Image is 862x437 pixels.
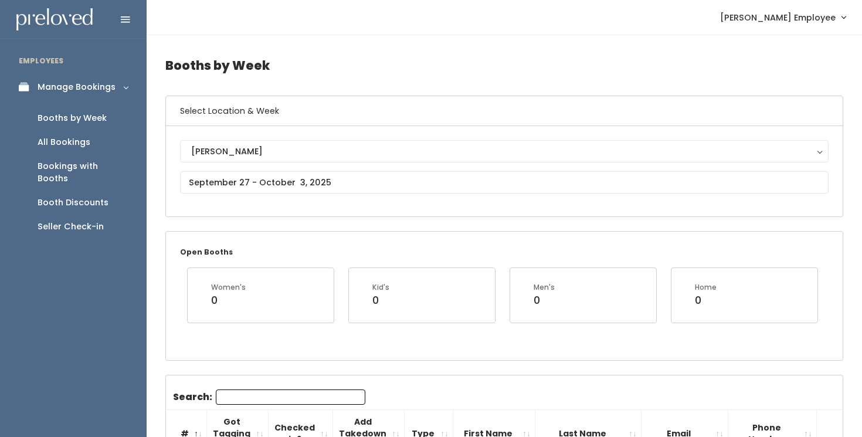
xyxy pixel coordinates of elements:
input: Search: [216,389,365,405]
a: [PERSON_NAME] Employee [708,5,857,30]
div: 0 [211,293,246,308]
button: [PERSON_NAME] [180,140,829,162]
div: Kid's [372,282,389,293]
div: Manage Bookings [38,81,116,93]
h4: Booths by Week [165,49,843,82]
small: Open Booths [180,247,233,257]
label: Search: [173,389,365,405]
div: Booths by Week [38,112,107,124]
div: Women's [211,282,246,293]
div: 0 [534,293,555,308]
div: 0 [372,293,389,308]
div: [PERSON_NAME] [191,145,817,158]
div: Seller Check-in [38,221,104,233]
div: Booth Discounts [38,197,108,209]
span: [PERSON_NAME] Employee [720,11,836,24]
div: Men's [534,282,555,293]
h6: Select Location & Week [166,96,843,126]
img: preloved logo [16,8,93,31]
div: Home [695,282,717,293]
div: All Bookings [38,136,90,148]
input: September 27 - October 3, 2025 [180,171,829,194]
div: 0 [695,293,717,308]
div: Bookings with Booths [38,160,128,185]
